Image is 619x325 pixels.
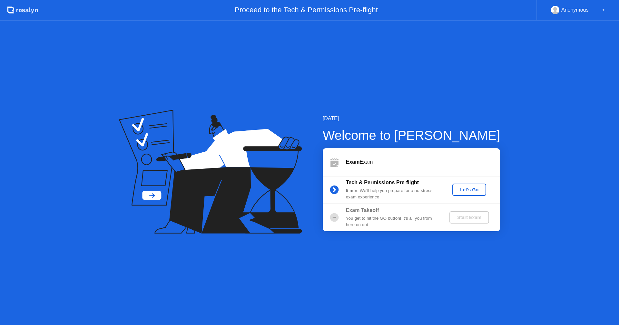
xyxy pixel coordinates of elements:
b: 5 min [346,188,358,193]
div: : We’ll help you prepare for a no-stress exam experience [346,187,439,201]
div: You get to hit the GO button! It’s all you from here on out [346,215,439,228]
b: Tech & Permissions Pre-flight [346,180,419,185]
b: Exam [346,159,360,165]
div: Welcome to [PERSON_NAME] [323,126,500,145]
div: Let's Go [455,187,484,192]
button: Start Exam [449,211,489,224]
b: Exam Takeoff [346,207,379,213]
div: ▼ [602,6,605,14]
div: [DATE] [323,115,500,122]
div: Exam [346,158,500,166]
button: Let's Go [452,184,486,196]
div: Anonymous [561,6,589,14]
div: Start Exam [452,215,486,220]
